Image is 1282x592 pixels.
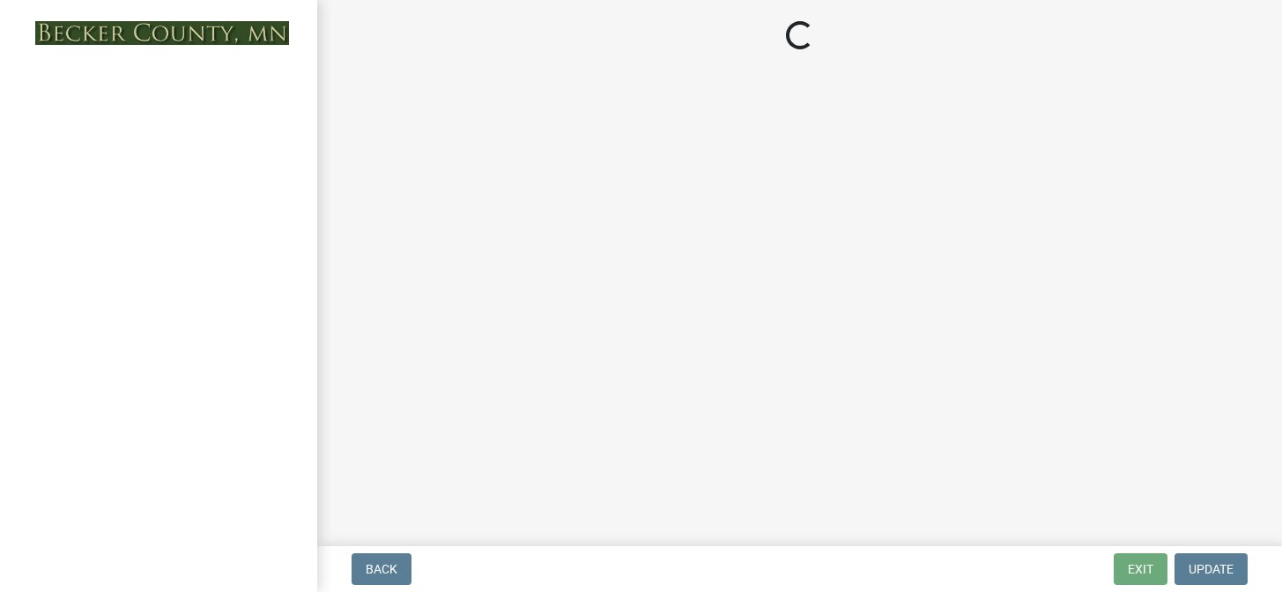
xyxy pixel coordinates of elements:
[35,21,289,45] img: Becker County, Minnesota
[1175,553,1248,585] button: Update
[1189,562,1234,576] span: Update
[1114,553,1167,585] button: Exit
[352,553,411,585] button: Back
[366,562,397,576] span: Back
